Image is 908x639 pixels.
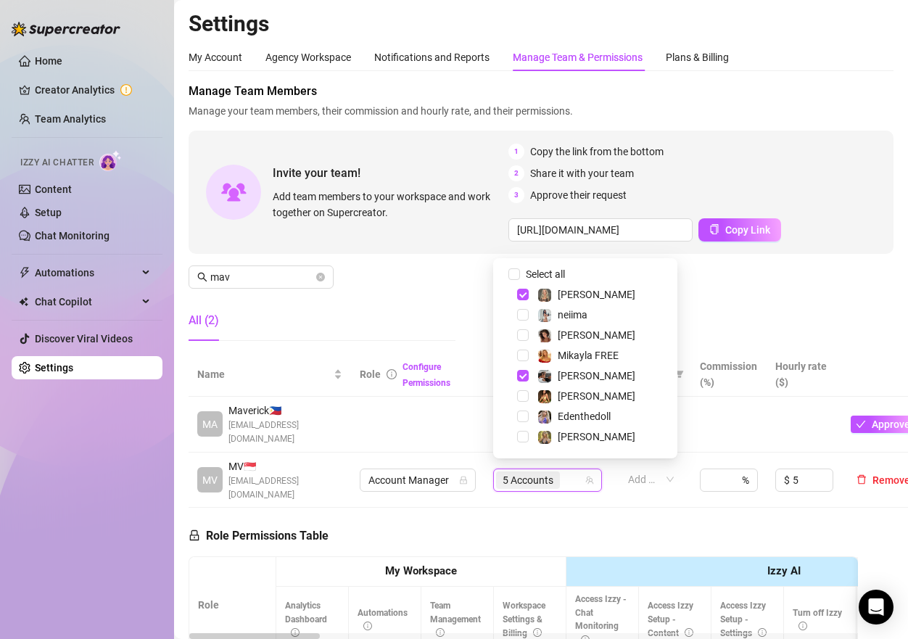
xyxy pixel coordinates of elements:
[35,55,62,67] a: Home
[856,419,866,429] span: check
[558,329,635,341] span: [PERSON_NAME]
[675,370,684,379] span: filter
[35,207,62,218] a: Setup
[189,83,893,100] span: Manage Team Members
[358,608,408,632] span: Automations
[228,403,342,419] span: Maverick 🇵🇭
[857,474,867,485] span: delete
[672,363,687,385] span: filter
[496,471,560,489] span: 5 Accounts
[273,164,508,182] span: Invite your team!
[513,49,643,65] div: Manage Team & Permissions
[538,411,551,424] img: Edenthedoll
[558,431,635,442] span: [PERSON_NAME]
[666,49,729,65] div: Plans & Billing
[189,353,351,397] th: Name
[285,601,327,638] span: Analytics Dashboard
[387,369,397,379] span: info-circle
[517,411,529,422] span: Select tree node
[189,49,242,65] div: My Account
[558,289,635,300] span: [PERSON_NAME]
[374,49,490,65] div: Notifications and Reports
[363,622,372,630] span: info-circle
[520,266,571,282] span: Select all
[35,113,106,125] a: Team Analytics
[517,329,529,341] span: Select tree node
[459,476,468,485] span: lock
[585,476,594,485] span: team
[538,289,551,302] img: Elsa
[517,370,529,382] span: Select tree node
[558,411,611,422] span: Edenthedoll
[35,362,73,374] a: Settings
[767,564,801,577] strong: Izzy AI
[709,224,719,234] span: copy
[210,269,313,285] input: Search members
[538,329,551,342] img: Chloe
[12,22,120,36] img: logo-BBDzfeDw.svg
[691,353,767,397] th: Commission (%)
[35,290,138,313] span: Chat Copilot
[197,272,207,282] span: search
[360,368,381,380] span: Role
[538,431,551,444] img: Jess
[403,362,450,388] a: Configure Permissions
[503,601,545,638] span: Workspace Settings & Billing
[558,370,635,382] span: [PERSON_NAME]
[228,458,342,474] span: MV 🇸🇬
[385,564,457,577] strong: My Workspace
[859,590,893,624] div: Open Intercom Messenger
[430,601,481,638] span: Team Management
[798,622,807,630] span: info-circle
[228,419,342,446] span: [EMAIL_ADDRESS][DOMAIN_NAME]
[503,472,553,488] span: 5 Accounts
[530,187,627,203] span: Approve their request
[530,144,664,160] span: Copy the link from the bottom
[725,224,770,236] span: Copy Link
[202,416,218,432] span: MA
[189,10,893,38] h2: Settings
[35,261,138,284] span: Automations
[538,370,551,383] img: Logan Blake
[436,628,445,637] span: info-circle
[517,350,529,361] span: Select tree node
[533,628,542,637] span: info-circle
[35,78,151,102] a: Creator Analytics exclamation-circle
[316,273,325,281] button: close-circle
[530,165,634,181] span: Share it with your team
[99,150,122,171] img: AI Chatter
[648,601,693,638] span: Access Izzy Setup - Content
[19,267,30,279] span: thunderbolt
[698,218,781,242] button: Copy Link
[508,165,524,181] span: 2
[19,297,28,307] img: Chat Copilot
[558,309,587,321] span: neiima
[538,350,551,363] img: Mikayla FREE
[517,390,529,402] span: Select tree node
[228,474,342,502] span: [EMAIL_ADDRESS][DOMAIN_NAME]
[793,608,842,632] span: Turn off Izzy
[189,103,893,119] span: Manage your team members, their commission and hourly rate, and their permissions.
[517,431,529,442] span: Select tree node
[758,628,767,637] span: info-circle
[189,312,219,329] div: All (2)
[508,144,524,160] span: 1
[202,472,218,488] span: MV
[538,309,551,322] img: neiima
[20,156,94,170] span: Izzy AI Chatter
[685,628,693,637] span: info-circle
[189,529,200,541] span: lock
[720,601,767,638] span: Access Izzy Setup - Settings
[35,333,133,345] a: Discover Viral Videos
[35,230,110,242] a: Chat Monitoring
[291,628,300,637] span: info-circle
[558,350,619,361] span: Mikayla FREE
[189,527,329,545] h5: Role Permissions Table
[517,309,529,321] span: Select tree node
[197,366,331,382] span: Name
[368,469,467,491] span: Account Manager
[517,289,529,300] span: Select tree node
[508,187,524,203] span: 3
[558,390,635,402] span: [PERSON_NAME]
